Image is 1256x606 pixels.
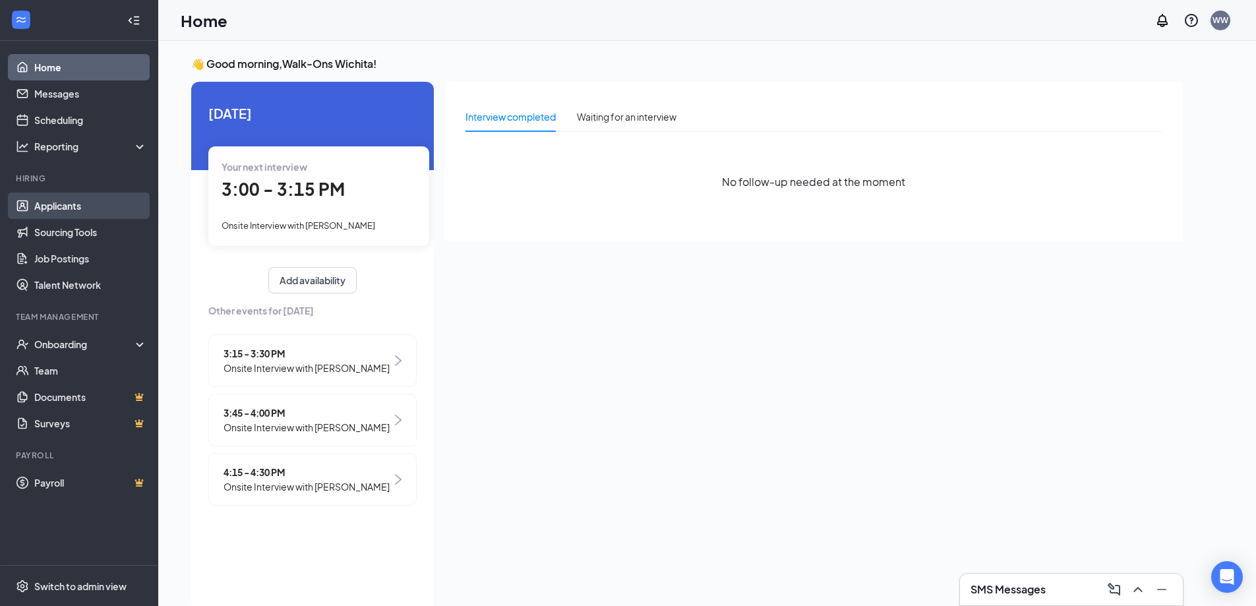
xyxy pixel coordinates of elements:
span: Other events for [DATE] [208,303,417,318]
button: Add availability [268,267,357,293]
div: WW [1212,15,1228,26]
h1: Home [181,9,227,32]
button: ChevronUp [1127,579,1149,600]
div: Reporting [34,140,148,153]
div: Waiting for an interview [577,109,676,124]
a: Home [34,54,147,80]
span: 4:15 - 4:30 PM [224,465,390,479]
svg: Notifications [1154,13,1170,28]
svg: WorkstreamLogo [15,13,28,26]
svg: UserCheck [16,338,29,351]
span: Onsite Interview with [PERSON_NAME] [224,361,390,375]
a: Scheduling [34,107,147,133]
div: Hiring [16,173,144,184]
div: Interview completed [465,109,556,124]
span: Onsite Interview with [PERSON_NAME] [224,420,390,435]
svg: Settings [16,580,29,593]
span: 3:45 - 4:00 PM [224,406,390,420]
a: Sourcing Tools [34,219,147,245]
span: No follow-up needed at the moment [722,173,905,190]
div: Payroll [16,450,144,461]
a: Talent Network [34,272,147,298]
span: Your next interview [222,161,307,173]
button: Minimize [1151,579,1172,600]
span: 3:15 - 3:30 PM [224,346,390,361]
svg: Minimize [1154,582,1170,597]
a: Messages [34,80,147,107]
a: PayrollCrown [34,470,147,496]
a: SurveysCrown [34,410,147,437]
div: Onboarding [34,338,136,351]
span: 3:00 - 3:15 PM [222,178,345,200]
a: Job Postings [34,245,147,272]
h3: 👋 Good morning, Walk-Ons Wichita ! [191,57,1183,71]
svg: ChevronUp [1130,582,1146,597]
a: Team [34,357,147,384]
div: Switch to admin view [34,580,127,593]
a: Applicants [34,193,147,219]
div: Open Intercom Messenger [1211,561,1243,593]
svg: QuestionInfo [1183,13,1199,28]
svg: Analysis [16,140,29,153]
svg: Collapse [127,14,140,27]
span: Onsite Interview with [PERSON_NAME] [222,220,375,231]
span: Onsite Interview with [PERSON_NAME] [224,479,390,494]
svg: ComposeMessage [1106,582,1122,597]
div: Team Management [16,311,144,322]
a: DocumentsCrown [34,384,147,410]
h3: SMS Messages [971,582,1046,597]
span: [DATE] [208,103,417,123]
button: ComposeMessage [1104,579,1125,600]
